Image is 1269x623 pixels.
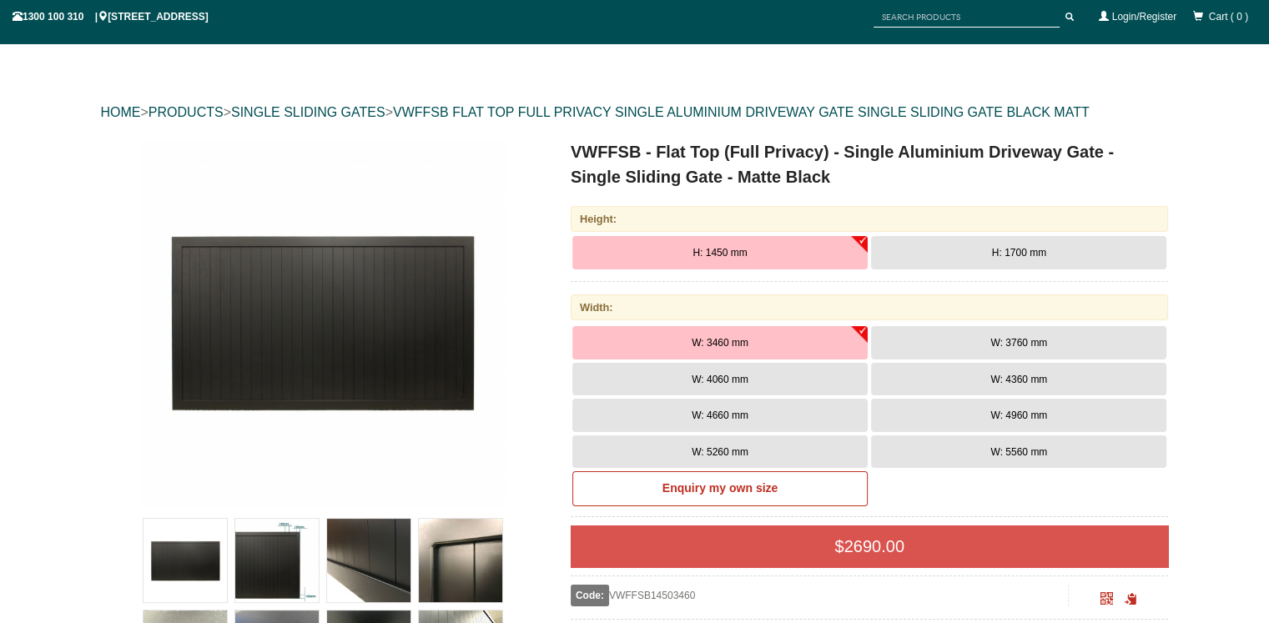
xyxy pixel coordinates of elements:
button: W: 4360 mm [871,363,1166,396]
button: W: 5260 mm [572,435,868,469]
div: Height: [571,206,1169,232]
div: $ [571,525,1169,567]
button: W: 4060 mm [572,363,868,396]
span: W: 3460 mm [692,337,748,349]
span: 2690.00 [844,537,904,555]
span: W: 4960 mm [990,409,1047,421]
b: Enquiry my own size [662,481,778,495]
span: W: 5560 mm [990,446,1047,458]
img: VWFFSB - Flat Top (Full Privacy) - Single Aluminium Driveway Gate - Single Sliding Gate - Matte B... [235,519,319,602]
a: Enquiry my own size [572,471,868,506]
span: H: 1450 mm [692,247,747,259]
button: H: 1450 mm [572,236,868,269]
span: 1300 100 310 | [STREET_ADDRESS] [13,11,209,23]
a: Click to enlarge and scan to share. [1100,595,1113,606]
span: W: 4660 mm [692,409,748,421]
a: HOME [101,105,141,119]
span: H: 1700 mm [992,247,1046,259]
span: W: 4360 mm [990,374,1047,385]
img: VWFFSB - Flat Top (Full Privacy) - Single Aluminium Driveway Gate - Single Sliding Gate - Matte B... [144,519,227,602]
a: VWFFSB - Flat Top (Full Privacy) - Single Aluminium Driveway Gate - Single Sliding Gate - Matte B... [103,139,544,506]
button: W: 4960 mm [871,399,1166,432]
button: W: 3460 mm [572,326,868,359]
span: Code: [571,585,609,606]
span: W: 5260 mm [692,446,748,458]
div: > > > [101,86,1169,139]
h1: VWFFSB - Flat Top (Full Privacy) - Single Aluminium Driveway Gate - Single Sliding Gate - Matte B... [571,139,1169,189]
a: PRODUCTS [149,105,224,119]
a: VWFFSB FLAT TOP FULL PRIVACY SINGLE ALUMINIUM DRIVEWAY GATE SINGLE SLIDING GATE BLACK MATT [393,105,1090,119]
span: W: 3760 mm [990,337,1047,349]
button: W: 5560 mm [871,435,1166,469]
a: SINGLE SLIDING GATES [231,105,385,119]
div: Width: [571,294,1169,320]
button: W: 4660 mm [572,399,868,432]
span: W: 4060 mm [692,374,748,385]
a: Login/Register [1112,11,1176,23]
button: W: 3760 mm [871,326,1166,359]
img: VWFFSB - Flat Top (Full Privacy) - Single Aluminium Driveway Gate - Single Sliding Gate - Matte B... [419,519,502,602]
input: SEARCH PRODUCTS [874,7,1060,28]
span: Cart ( 0 ) [1209,11,1248,23]
img: VWFFSB - Flat Top (Full Privacy) - Single Aluminium Driveway Gate - Single Sliding Gate - Matte B... [327,519,410,602]
img: VWFFSB - Flat Top (Full Privacy) - Single Aluminium Driveway Gate - Single Sliding Gate - Matte B... [139,139,506,506]
span: Click to copy the URL [1124,593,1136,605]
button: H: 1700 mm [871,236,1166,269]
div: VWFFSB14503460 [571,585,1069,606]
